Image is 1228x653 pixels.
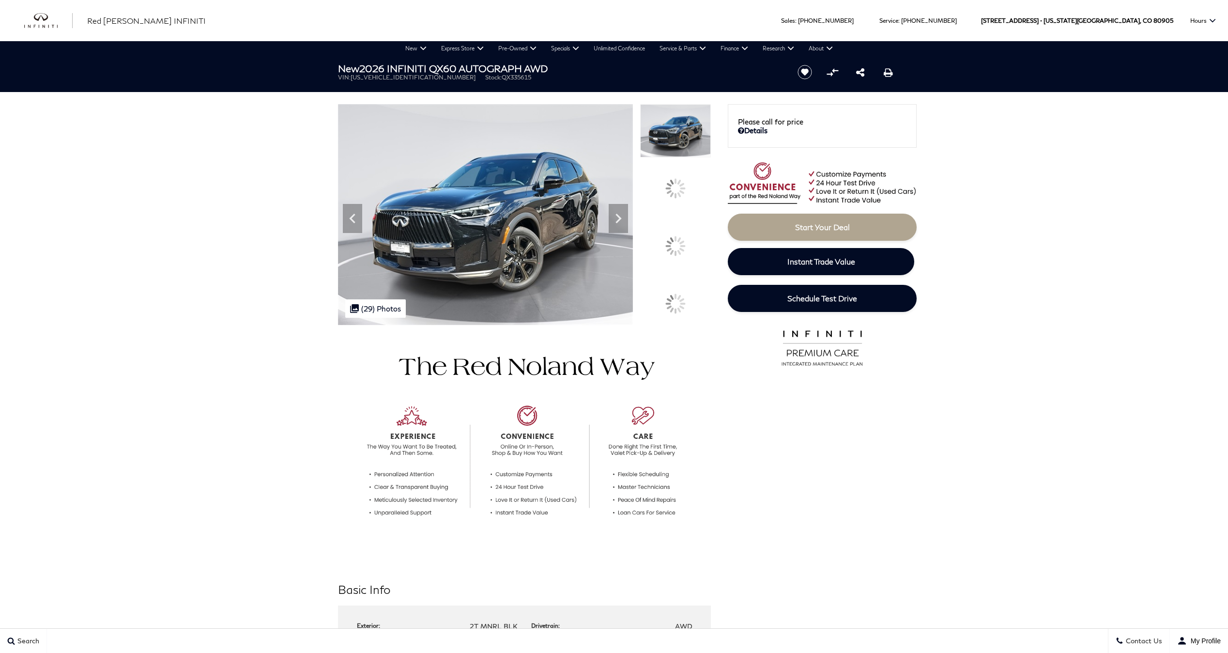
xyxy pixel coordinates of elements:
[795,17,797,24] span: :
[586,41,652,56] a: Unlimited Confidence
[795,222,850,232] span: Start Your Deal
[87,15,206,27] a: Red [PERSON_NAME] INFINITI
[531,622,565,630] div: Drivetrain:
[879,17,898,24] span: Service
[728,285,917,312] a: Schedule Test Drive
[652,41,713,56] a: Service & Parts
[901,17,957,24] a: [PHONE_NUMBER]
[787,257,855,266] span: Instant Trade Value
[398,41,840,56] nav: Main Navigation
[24,13,73,29] img: INFINITI
[338,63,781,74] h1: 2026 INFINITI QX60 AUTOGRAPH AWD
[898,17,900,24] span: :
[787,294,857,303] span: Schedule Test Drive
[338,74,351,81] span: VIN:
[728,374,917,527] iframe: YouTube video player
[491,41,544,56] a: Pre-Owned
[338,581,711,598] h2: Basic Info
[502,74,531,81] span: QX335615
[798,17,854,24] a: [PHONE_NUMBER]
[738,117,803,126] span: Please call for price
[434,41,491,56] a: Express Store
[801,41,840,56] a: About
[357,622,385,630] div: Exterior:
[856,66,864,78] a: Share this New 2026 INFINITI QX60 AUTOGRAPH AWD
[24,13,73,29] a: infiniti
[884,66,893,78] a: Print this New 2026 INFINITI QX60 AUTOGRAPH AWD
[640,104,711,157] img: New 2026 2T MNRL BLK INFINITI AUTOGRAPH AWD image 1
[675,622,692,630] span: AWD
[338,104,633,325] img: New 2026 2T MNRL BLK INFINITI AUTOGRAPH AWD image 1
[775,328,870,367] img: infinitipremiumcare.png
[1187,637,1221,645] span: My Profile
[781,17,795,24] span: Sales
[981,17,1173,24] a: [STREET_ADDRESS] • [US_STATE][GEOGRAPHIC_DATA], CO 80905
[713,41,755,56] a: Finance
[87,16,206,25] span: Red [PERSON_NAME] INFINITI
[738,126,906,135] a: Details
[351,74,476,81] span: [US_VEHICLE_IDENTIFICATION_NUMBER]
[398,41,434,56] a: New
[728,248,914,275] a: Instant Trade Value
[794,64,815,80] button: Save vehicle
[485,74,502,81] span: Stock:
[755,41,801,56] a: Research
[544,41,586,56] a: Specials
[470,622,518,630] span: 2T MNRL BLK
[825,65,840,79] button: Compare vehicle
[345,299,406,318] div: (29) Photos
[15,637,39,645] span: Search
[1123,637,1162,645] span: Contact Us
[1170,629,1228,653] button: user-profile-menu
[338,62,359,74] strong: New
[728,214,917,241] a: Start Your Deal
